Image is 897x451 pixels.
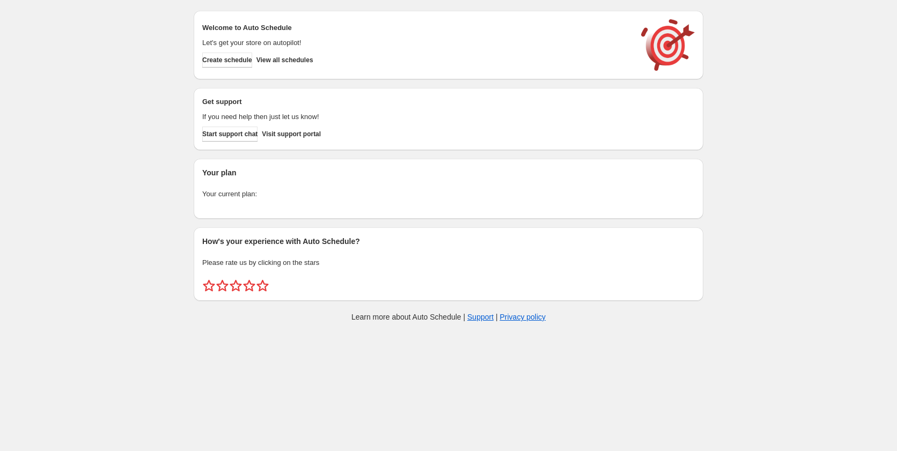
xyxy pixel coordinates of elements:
span: View all schedules [256,56,313,64]
h2: Get support [202,97,630,107]
h2: How's your experience with Auto Schedule? [202,236,695,247]
a: Start support chat [202,127,258,142]
span: Visit support portal [262,130,321,138]
span: Start support chat [202,130,258,138]
button: Create schedule [202,53,252,68]
h2: Welcome to Auto Schedule [202,23,630,33]
p: If you need help then just let us know! [202,112,630,122]
span: Create schedule [202,56,252,64]
button: View all schedules [256,53,313,68]
a: Support [467,313,494,321]
h2: Your plan [202,167,695,178]
p: Let's get your store on autopilot! [202,38,630,48]
p: Your current plan: [202,189,695,199]
p: Learn more about Auto Schedule | | [351,312,546,322]
p: Please rate us by clicking on the stars [202,257,695,268]
a: Privacy policy [500,313,546,321]
a: Visit support portal [262,127,321,142]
